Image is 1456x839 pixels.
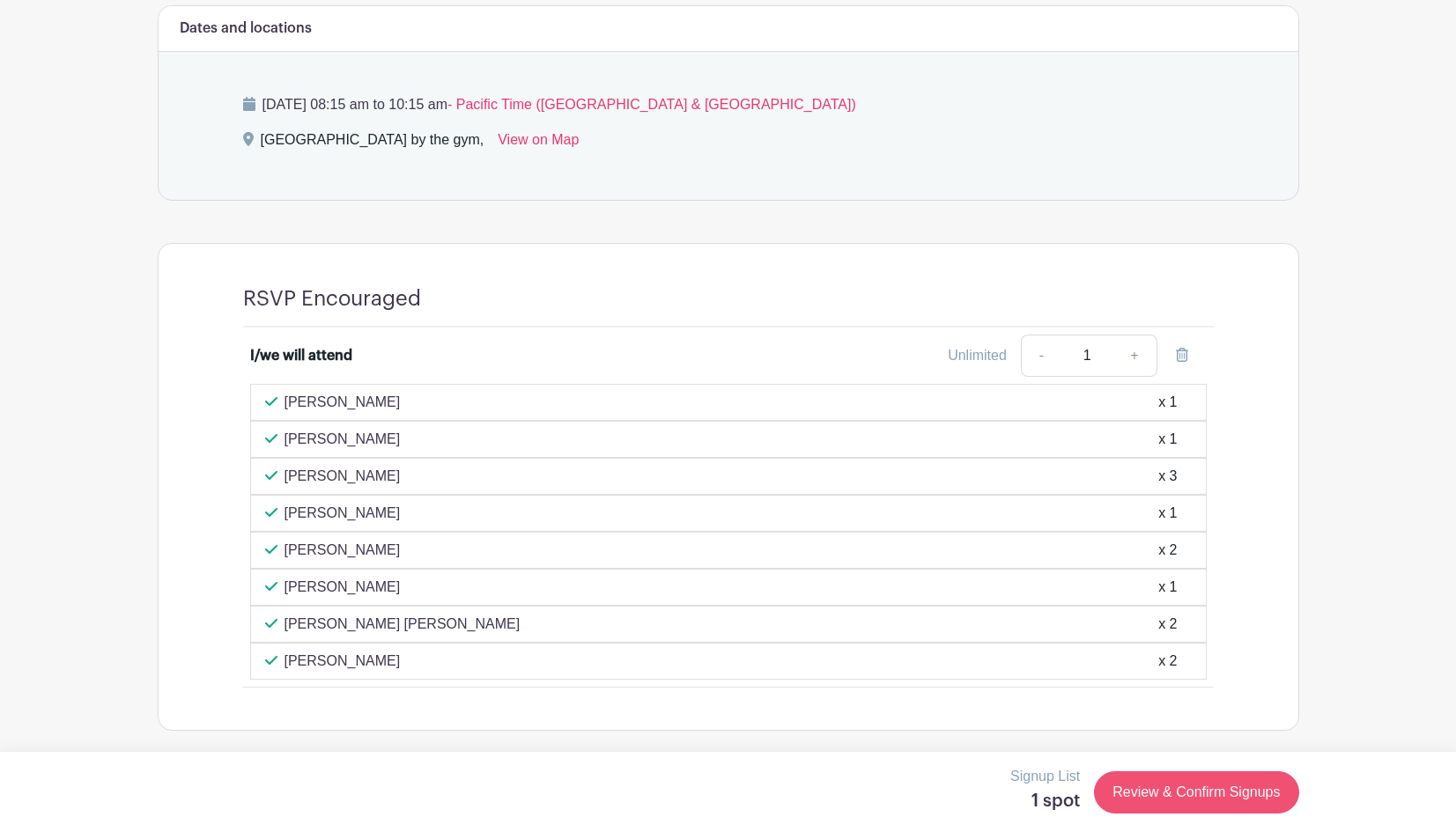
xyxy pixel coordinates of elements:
h5: 1 spot [1010,791,1080,812]
h4: RSVP Encouraged [243,286,421,312]
div: x 3 [1158,466,1177,487]
div: [GEOGRAPHIC_DATA] by the gym, [261,129,484,158]
p: Signup List [1010,766,1080,787]
span: - Pacific Time ([GEOGRAPHIC_DATA] & [GEOGRAPHIC_DATA]) [447,97,856,112]
div: x 2 [1158,540,1177,561]
p: [PERSON_NAME] [285,577,401,598]
p: [PERSON_NAME] [285,540,401,561]
p: [PERSON_NAME] [285,429,401,450]
div: Unlimited [948,345,1007,366]
div: x 1 [1158,577,1177,598]
p: [PERSON_NAME] [PERSON_NAME] [285,614,521,635]
p: [PERSON_NAME] [285,503,401,524]
p: [DATE] 08:15 am to 10:15 am [243,94,1214,115]
div: I/we will attend [250,345,352,366]
a: View on Map [498,129,579,158]
h6: Dates and locations [180,20,312,37]
div: x 1 [1158,392,1177,413]
div: x 2 [1158,614,1177,635]
p: [PERSON_NAME] [285,392,401,413]
div: x 1 [1158,503,1177,524]
p: [PERSON_NAME] [285,651,401,672]
div: x 1 [1158,429,1177,450]
p: [PERSON_NAME] [285,466,401,487]
a: Review & Confirm Signups [1094,771,1298,813]
a: + [1112,335,1157,377]
div: x 2 [1158,651,1177,672]
a: - [1021,335,1061,377]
